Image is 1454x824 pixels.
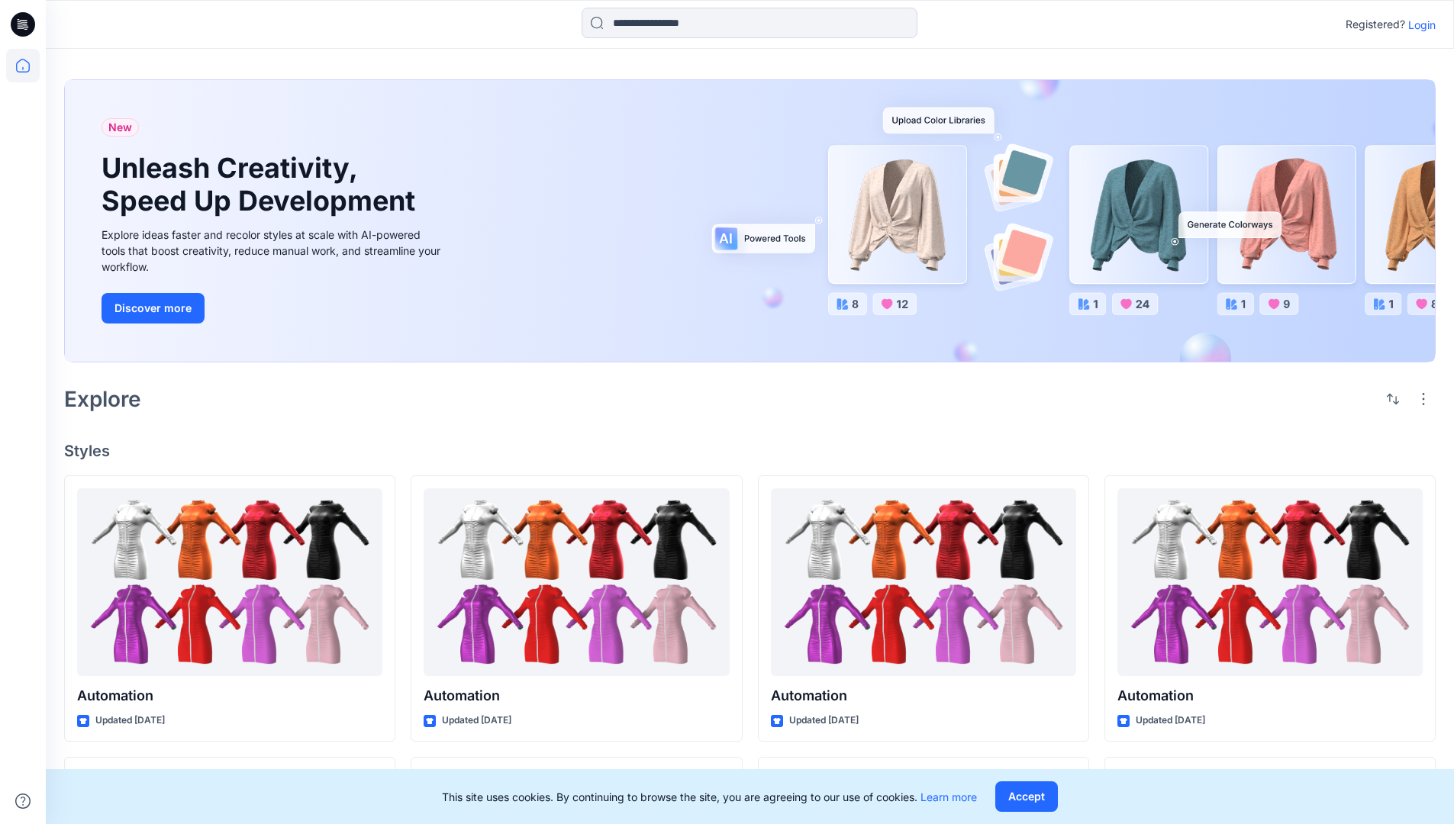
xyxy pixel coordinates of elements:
[442,713,511,729] p: Updated [DATE]
[77,488,382,677] a: Automation
[1346,15,1405,34] p: Registered?
[1117,488,1423,677] a: Automation
[771,685,1076,707] p: Automation
[64,387,141,411] h2: Explore
[424,685,729,707] p: Automation
[789,713,859,729] p: Updated [DATE]
[1408,17,1436,33] p: Login
[64,442,1436,460] h4: Styles
[995,781,1058,812] button: Accept
[771,488,1076,677] a: Automation
[95,713,165,729] p: Updated [DATE]
[108,118,132,137] span: New
[102,293,205,323] button: Discover more
[102,227,445,275] div: Explore ideas faster and recolor styles at scale with AI-powered tools that boost creativity, red...
[102,293,445,323] a: Discover more
[920,790,977,803] a: Learn more
[1117,685,1423,707] p: Automation
[102,152,422,217] h1: Unleash Creativity, Speed Up Development
[442,789,977,805] p: This site uses cookies. By continuing to browse the site, you are agreeing to our use of cookies.
[424,488,729,677] a: Automation
[77,685,382,707] p: Automation
[1136,713,1205,729] p: Updated [DATE]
